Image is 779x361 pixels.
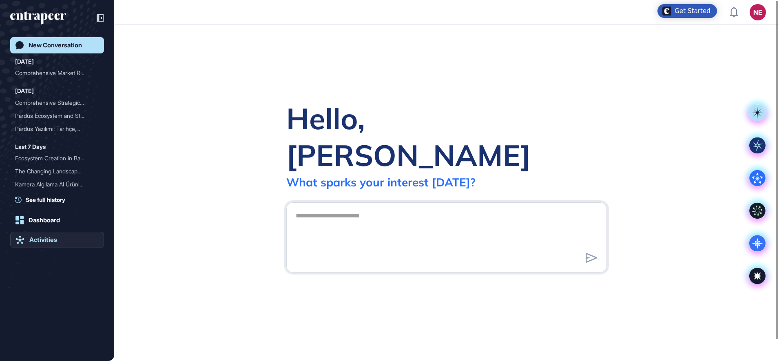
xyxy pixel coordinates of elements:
div: New Conversation [29,42,82,49]
div: Pardus Yazılımı: Tarihçe,... [15,122,93,135]
div: The Changing Landscape of... [15,165,93,178]
div: Pardus Ecosystem and Stra... [15,109,93,122]
div: entrapeer-logo [10,11,66,24]
div: [DATE] [15,86,34,96]
div: Open Get Started checklist [657,4,717,18]
a: See full history [15,195,104,204]
a: Dashboard [10,212,104,228]
div: Comprehensive Market Report for Smart Waste Management in the Netherlands: Focus on Municipalitie... [15,66,99,80]
div: Kamera Algılama AI Ürünle... [15,178,93,191]
div: The Changing Landscape of Banking: Strategies for Banks to Foster Corporate-Startup Ecosystems [15,165,99,178]
a: Activities [10,232,104,248]
img: launcher-image-alternative-text [662,7,671,16]
div: Last 7 Days [15,142,46,152]
div: [DATE] [15,57,34,66]
div: Dashboard [29,217,60,224]
div: What sparks your interest [DATE]? [286,175,476,189]
div: Comprehensive Strategic Report on Pardus: Background, Market Analysis, and Competitive Positionin... [15,96,99,109]
div: Comprehensive Market Repo... [15,66,93,80]
span: See full history [26,195,65,204]
a: New Conversation [10,37,104,53]
div: Pardus Ecosystem and Strategies for International Expansion [15,109,99,122]
button: NE [750,4,766,20]
div: Hello, [PERSON_NAME] [286,100,607,173]
div: Get Started [675,7,710,15]
div: Comprehensive Strategic R... [15,96,93,109]
div: Kamera Algılama AI Ürünleri ile Bankacılık Çağrı Merkezlerinde Müşteri Bilgilerini Koruma [15,178,99,191]
div: Pardus Yazılımı: Tarihçe, Ürün Ailesi, Pazar Analizi ve Stratejik Öneriler [15,122,99,135]
div: Activities [29,236,57,244]
div: Ecosystem Creation in Banking: Collaboration Between Banks, Startups, and Corporates in Turkey [15,152,99,165]
div: Ecosystem Creation in Ban... [15,152,93,165]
